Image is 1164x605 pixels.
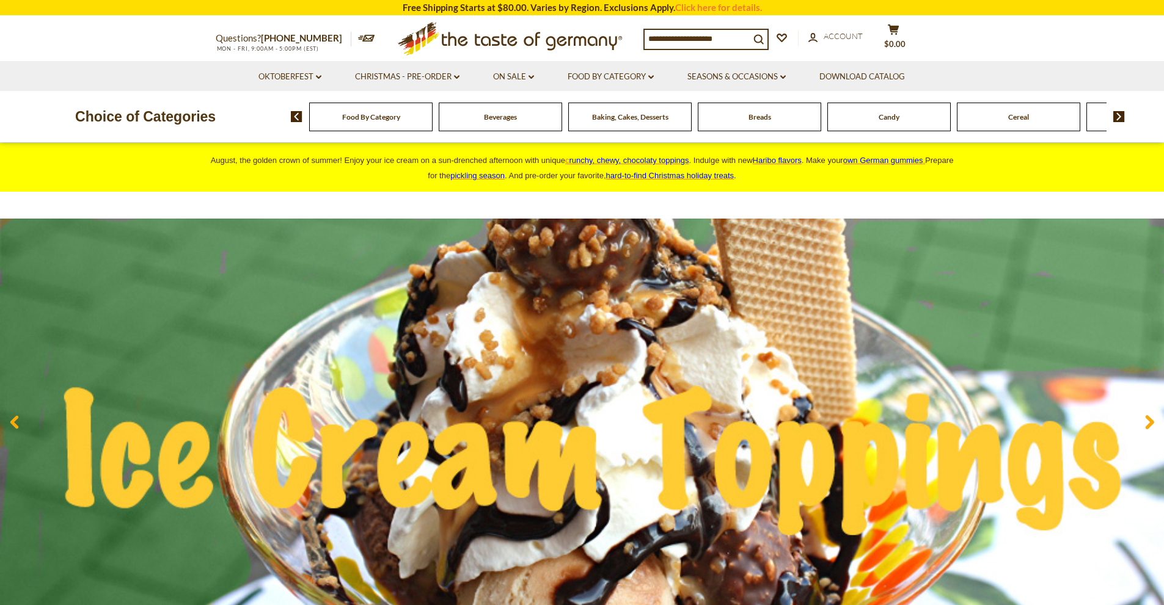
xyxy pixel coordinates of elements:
[450,171,505,180] a: pickling season
[569,156,689,165] span: runchy, chewy, chocolaty toppings
[565,156,689,165] a: crunchy, chewy, chocolaty toppings
[258,70,321,84] a: Oktoberfest
[1008,112,1029,121] a: Cereal
[342,112,400,121] a: Food By Category
[216,45,320,52] span: MON - FRI, 9:00AM - 5:00PM (EST)
[687,70,786,84] a: Seasons & Occasions
[749,112,771,121] a: Breads
[808,30,863,43] a: Account
[1113,111,1125,122] img: next arrow
[879,112,899,121] a: Candy
[211,156,954,180] span: August, the golden crown of summer! Enjoy your ice cream on a sun-drenched afternoon with unique ...
[876,24,912,54] button: $0.00
[884,39,906,49] span: $0.00
[606,171,734,180] a: hard-to-find Christmas holiday treats
[819,70,905,84] a: Download Catalog
[824,31,863,41] span: Account
[484,112,517,121] a: Beverages
[843,156,923,165] span: own German gummies
[753,156,802,165] a: Haribo flavors
[261,32,342,43] a: [PHONE_NUMBER]
[568,70,654,84] a: Food By Category
[592,112,668,121] a: Baking, Cakes, Desserts
[675,2,762,13] a: Click here for details.
[355,70,459,84] a: Christmas - PRE-ORDER
[291,111,302,122] img: previous arrow
[606,171,736,180] span: .
[216,31,351,46] p: Questions?
[493,70,534,84] a: On Sale
[843,156,925,165] a: own German gummies.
